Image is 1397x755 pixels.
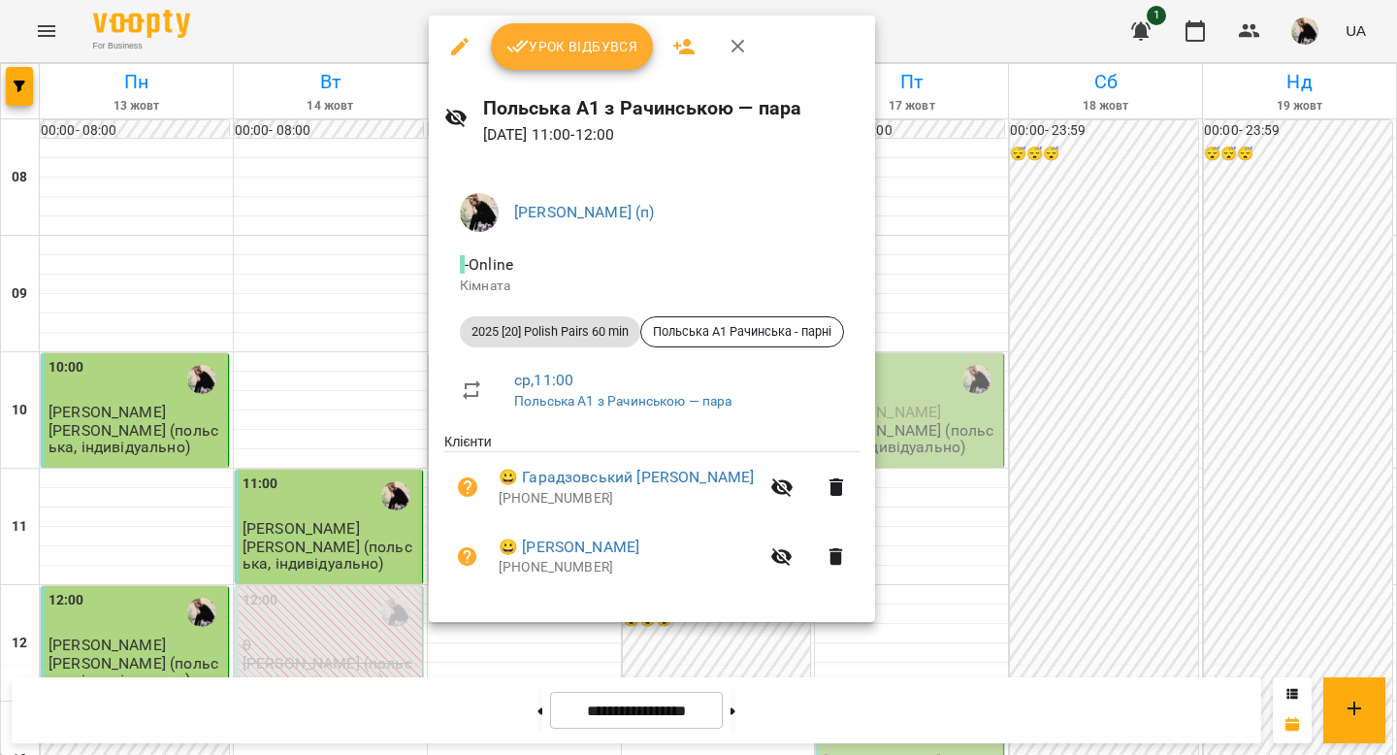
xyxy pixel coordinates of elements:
[460,193,499,232] img: 0c6ed0329b7ca94bd5cec2515854a76a.JPG
[514,203,655,221] a: [PERSON_NAME] (п)
[460,255,517,274] span: - Online
[506,35,638,58] span: Урок відбувся
[514,371,573,389] a: ср , 11:00
[460,277,844,296] p: Кімната
[444,464,491,510] button: Візит ще не сплачено. Додати оплату?
[444,534,491,580] button: Візит ще не сплачено. Додати оплату?
[514,393,732,409] a: Польська А1 з Рачинською — пара
[499,536,639,559] a: 😀 [PERSON_NAME]
[640,316,844,347] div: Польська А1 Рачинська - парні
[499,489,759,509] p: [PHONE_NUMBER]
[499,466,754,489] a: 😀 Гарадзовський [PERSON_NAME]
[483,93,860,123] h6: Польська А1 з Рачинською — пара
[491,23,654,70] button: Урок відбувся
[483,123,860,147] p: [DATE] 11:00 - 12:00
[460,323,640,341] span: 2025 [20] Polish Pairs 60 min
[641,323,843,341] span: Польська А1 Рачинська - парні
[499,558,759,577] p: [PHONE_NUMBER]
[444,432,860,598] ul: Клієнти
